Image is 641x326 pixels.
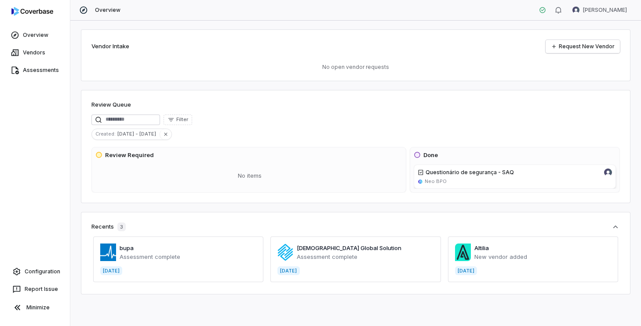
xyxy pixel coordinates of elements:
span: Created : [92,130,117,138]
a: Assessments [2,62,68,78]
a: Request New Vendor [546,40,620,53]
span: Questionário de segurança - SAQ [426,169,514,176]
div: No items [95,165,404,187]
button: Report Issue [4,281,66,297]
span: Filter [176,116,188,123]
img: logo-D7KZi-bG.svg [11,7,53,16]
a: Overview [2,27,68,43]
span: Report Issue [25,286,58,293]
button: Minimize [4,299,66,316]
img: Felipe Bertho avatar [572,7,579,14]
p: No open vendor requests [91,64,620,71]
span: [DATE] - [DATE] [117,130,160,138]
span: 3 [117,222,126,231]
a: Configuration [4,264,66,279]
button: Recents3 [91,222,620,231]
a: Altilia [474,244,489,251]
h3: Review Required [105,151,154,160]
span: Assessments [23,67,59,74]
img: Felipe Bertho avatar [604,168,612,176]
a: bupa [120,244,134,251]
a: [DEMOGRAPHIC_DATA] Global Solution [297,244,401,251]
span: Configuration [25,268,60,275]
button: Filter [164,115,192,125]
span: Overview [23,32,48,39]
div: Recents [91,222,126,231]
span: Overview [95,7,120,14]
button: Felipe Bertho avatar[PERSON_NAME] [567,4,632,17]
h3: Done [423,151,438,160]
span: Minimize [26,304,50,311]
h1: Review Queue [91,100,131,109]
span: [PERSON_NAME] [583,7,627,14]
a: Questionário de segurança - SAQFelipe Bertho avatarneobpo.com.brNeo BPO [414,165,616,189]
h2: Vendor Intake [91,42,129,51]
span: Neo BPO [425,178,447,185]
a: Vendors [2,45,68,61]
span: Vendors [23,49,45,56]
